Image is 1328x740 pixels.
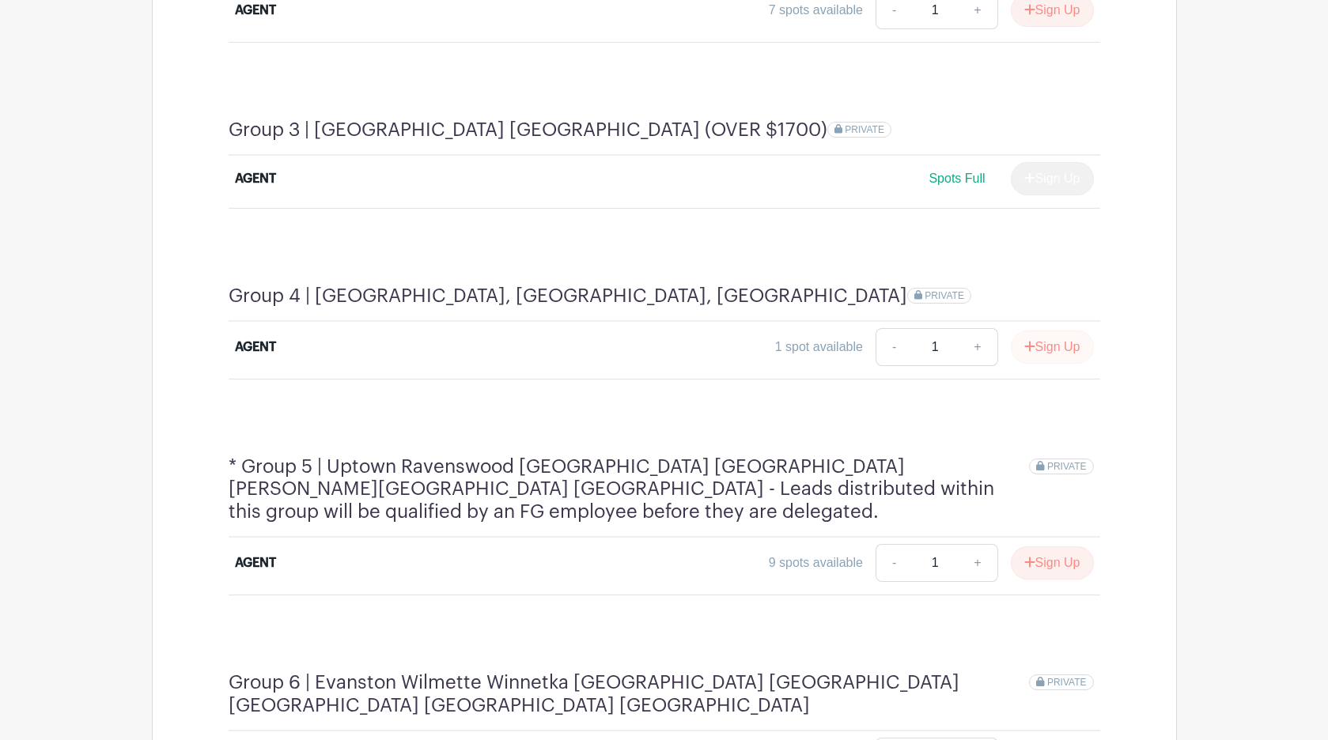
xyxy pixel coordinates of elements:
[235,169,276,188] div: AGENT
[769,1,863,20] div: 7 spots available
[929,172,985,185] span: Spots Full
[925,290,964,301] span: PRIVATE
[229,119,827,142] h4: Group 3 | [GEOGRAPHIC_DATA] [GEOGRAPHIC_DATA] (OVER $1700)
[235,338,276,357] div: AGENT
[229,671,1030,717] h4: Group 6 | Evanston Wilmette Winnetka [GEOGRAPHIC_DATA] [GEOGRAPHIC_DATA] [GEOGRAPHIC_DATA] [GEOGR...
[845,124,884,135] span: PRIVATE
[876,544,912,582] a: -
[775,338,863,357] div: 1 spot available
[958,544,997,582] a: +
[769,553,863,572] div: 9 spots available
[1011,546,1094,580] button: Sign Up
[1011,330,1094,364] button: Sign Up
[876,328,912,366] a: -
[229,455,1030,523] h4: * Group 5 | Uptown Ravenswood [GEOGRAPHIC_DATA] [GEOGRAPHIC_DATA] [PERSON_NAME][GEOGRAPHIC_DATA] ...
[235,1,276,20] div: AGENT
[229,285,907,308] h4: Group 4 | [GEOGRAPHIC_DATA], [GEOGRAPHIC_DATA], [GEOGRAPHIC_DATA]
[235,553,276,572] div: AGENT
[958,328,997,366] a: +
[1047,461,1087,472] span: PRIVATE
[1047,677,1087,688] span: PRIVATE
